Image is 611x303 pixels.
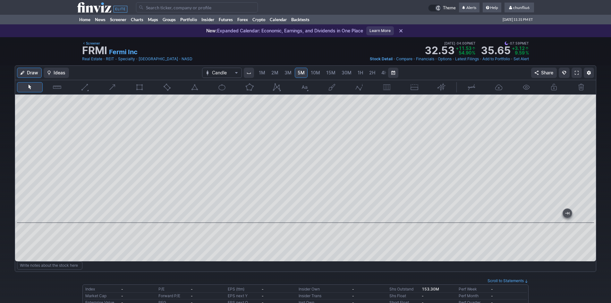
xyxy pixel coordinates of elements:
[482,56,510,62] a: Add to Portfolio
[388,286,420,293] td: Shs Outstand
[292,82,317,92] button: Text
[488,278,528,283] a: Scroll to Statements
[481,46,511,56] strong: 35.65
[452,56,454,62] span: •
[17,68,42,78] button: Draw
[154,82,180,92] button: Rotated rectangle
[438,56,452,62] a: Options
[209,82,235,92] button: Ellipse
[108,15,129,24] a: Screener
[459,3,479,13] a: Alerts
[308,68,323,78] a: 10M
[191,287,193,291] b: -
[109,47,138,56] a: Fermi Inc
[121,293,123,298] b: -
[486,82,512,92] button: Drawings autosave: Off
[457,286,490,293] td: Perf Week
[513,82,539,92] button: Hide drawings
[182,82,208,92] button: Triangle
[569,82,594,92] button: Remove all drawings
[157,286,190,293] td: P/E
[429,82,454,92] button: Anchored VWAP
[491,287,493,291] b: -
[82,56,102,62] a: Real Estate
[396,56,412,62] a: Compare
[455,40,457,46] span: •
[435,56,437,62] span: •
[179,56,181,62] span: •
[342,70,352,75] span: 30M
[268,68,281,78] a: 2M
[27,70,38,76] span: Draw
[226,293,260,299] td: EPS next Y
[428,4,456,12] a: Theme
[366,26,394,35] a: Learn More
[103,56,105,62] span: •
[472,50,475,55] span: %
[72,82,98,92] button: Line
[455,56,479,61] span: Latest Filings
[259,70,265,75] span: 1M
[216,15,235,24] a: Futures
[54,70,65,76] span: Ideas
[77,15,93,24] a: Home
[157,293,190,299] td: Forward P/E
[459,50,471,55] span: 54.90
[388,68,398,78] button: Range
[127,82,153,92] button: Rectangle
[444,40,476,46] span: [DATE] 04:00PM ET
[202,68,242,78] button: Chart Type
[479,56,482,62] span: •
[84,293,120,299] td: Market Cap
[491,293,493,298] b: -
[511,56,513,62] span: •
[505,3,534,13] a: chunfliu6
[369,70,375,75] span: 2H
[139,56,178,62] a: [GEOGRAPHIC_DATA]
[226,286,260,293] td: EPS (ttm)
[352,287,354,291] b: -
[370,56,393,61] span: Stock Detail
[381,70,387,75] span: 4H
[513,56,529,62] a: Set Alert
[295,68,308,78] a: 5M
[250,15,267,24] a: Crypto
[541,70,553,76] span: Share
[136,2,258,13] input: Search
[572,68,582,78] a: Fullscreen
[146,15,160,24] a: Maps
[297,286,351,293] td: Insider Own
[378,68,390,78] a: 4H
[563,209,572,218] button: Jump to the most recent bar
[284,70,292,75] span: 3M
[93,15,108,24] a: News
[121,287,123,291] small: -
[235,15,250,24] a: Forex
[370,56,393,62] a: Stock Detail
[289,15,312,24] a: Backtests
[17,82,43,92] button: Mouse
[339,68,354,78] a: 30M
[416,56,434,62] a: Financials
[559,68,570,78] button: Explore new features
[323,68,338,78] a: 15M
[206,28,363,34] p: Expanded Calendar: Economic, Earnings, and Dividends in One Place
[206,28,217,33] span: New:
[402,82,427,92] button: Position
[355,68,366,78] a: 1H
[457,293,490,299] td: Perf Month
[106,56,135,62] a: REIT - Specialty
[297,293,351,299] td: Insider Trans
[393,56,395,62] span: •
[503,15,533,24] span: [DATE] 11:31 PM ET
[84,286,120,293] td: Index
[45,82,70,92] button: Measure
[129,15,146,24] a: Charts
[515,50,525,55] span: 9.59
[319,82,345,92] button: Brush
[99,82,125,92] button: Arrow
[443,4,456,12] span: Theme
[267,15,289,24] a: Calendar
[178,15,199,24] a: Portfolio
[199,15,216,24] a: Insider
